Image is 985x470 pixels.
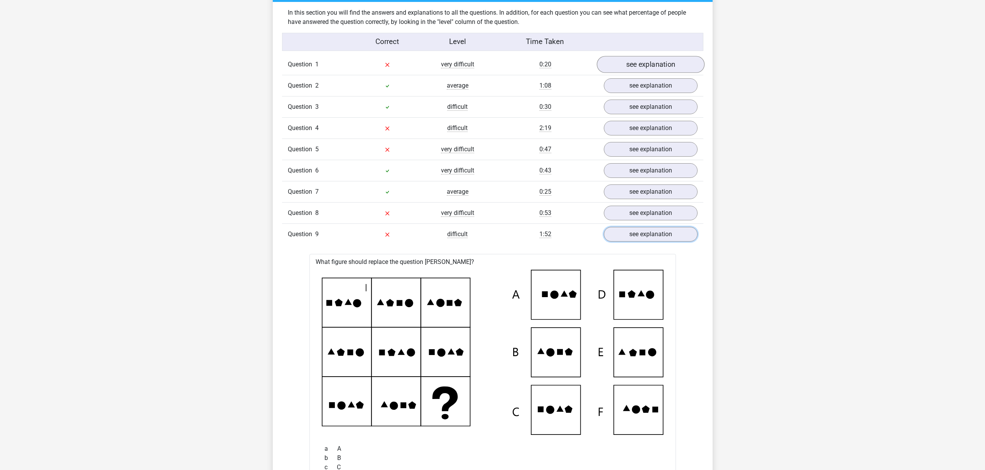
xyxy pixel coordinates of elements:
a: see explanation [604,121,698,135]
a: see explanation [596,56,704,73]
a: see explanation [604,100,698,114]
span: Question [288,166,315,175]
div: Level [422,36,493,47]
span: average [447,188,468,196]
span: average [447,82,468,90]
span: 7 [315,188,319,195]
a: see explanation [604,78,698,93]
span: very difficult [441,61,474,68]
span: 1 [315,61,319,68]
span: Question [288,60,315,69]
span: 1:52 [539,230,551,238]
span: Question [288,230,315,239]
a: see explanation [604,163,698,178]
span: 0:20 [539,61,551,68]
span: a [324,444,337,453]
a: see explanation [604,184,698,199]
span: 2 [315,82,319,89]
span: Question [288,145,315,154]
span: 4 [315,124,319,132]
span: 6 [315,167,319,174]
a: see explanation [604,227,698,242]
span: Question [288,81,315,90]
span: very difficult [441,167,474,174]
span: very difficult [441,145,474,153]
span: 0:25 [539,188,551,196]
span: difficult [447,124,468,132]
div: A [319,444,667,453]
span: 0:30 [539,103,551,111]
span: Question [288,123,315,133]
span: 0:43 [539,167,551,174]
span: 0:47 [539,145,551,153]
span: 3 [315,103,319,110]
div: B [319,453,667,463]
span: 5 [315,145,319,153]
div: In this section you will find the answers and explanations to all the questions. In addition, for... [282,8,703,27]
span: Question [288,102,315,112]
span: b [324,453,337,463]
div: Time Taken [492,36,598,47]
span: 0:53 [539,209,551,217]
a: see explanation [604,142,698,157]
span: difficult [447,103,468,111]
span: 8 [315,209,319,216]
span: 9 [315,230,319,238]
a: see explanation [604,206,698,220]
span: Question [288,187,315,196]
span: difficult [447,230,468,238]
span: 2:19 [539,124,551,132]
span: 1:08 [539,82,551,90]
span: very difficult [441,209,474,217]
div: Correct [352,36,422,47]
span: Question [288,208,315,218]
